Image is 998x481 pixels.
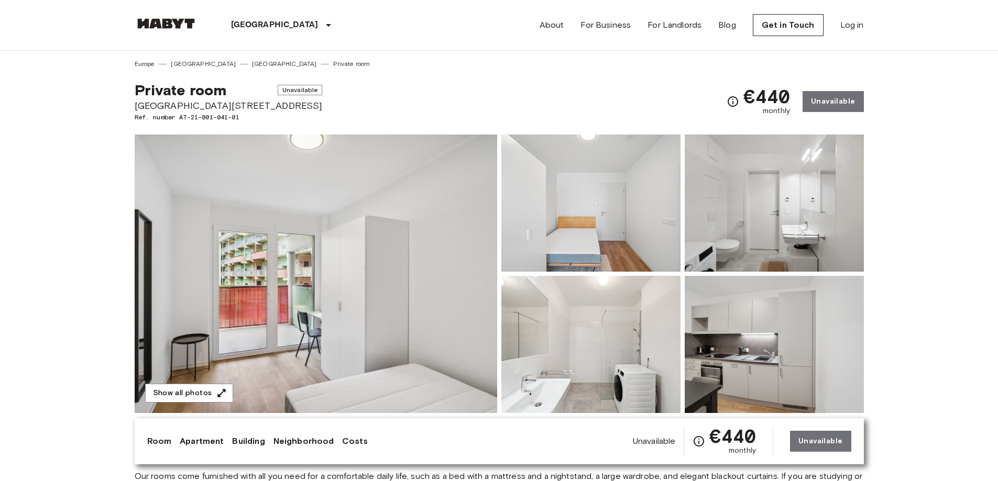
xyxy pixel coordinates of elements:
a: Costs [342,435,368,448]
a: Neighborhood [273,435,334,448]
svg: Check cost overview for full price breakdown. Please note that discounts apply to new joiners onl... [727,95,739,108]
a: [GEOGRAPHIC_DATA] [252,59,317,69]
a: Log in [840,19,864,31]
img: Habyt [135,18,198,29]
img: Picture of unit AT-21-001-041-01 [685,135,864,272]
a: For Landlords [648,19,701,31]
svg: Check cost overview for full price breakdown. Please note that discounts apply to new joiners onl... [693,435,705,448]
span: monthly [763,106,790,116]
a: Private room [333,59,370,69]
a: Blog [718,19,736,31]
span: monthly [729,445,756,456]
span: Ref. number AT-21-001-041-01 [135,113,323,122]
a: Apartment [180,435,224,448]
img: Marketing picture of unit AT-21-001-041-01 [135,135,497,413]
span: €440 [709,427,756,445]
a: Get in Touch [753,14,824,36]
img: Picture of unit AT-21-001-041-01 [501,135,681,272]
a: [GEOGRAPHIC_DATA] [171,59,236,69]
span: [GEOGRAPHIC_DATA][STREET_ADDRESS] [135,99,323,113]
span: Unavailable [278,85,323,95]
a: Room [147,435,172,448]
a: Building [232,435,265,448]
img: Picture of unit AT-21-001-041-01 [501,276,681,413]
span: Unavailable [633,435,676,447]
a: For Business [580,19,631,31]
a: About [540,19,564,31]
img: Picture of unit AT-21-001-041-01 [685,276,864,413]
span: Private room [135,81,227,99]
button: Show all photos [145,384,233,403]
span: €440 [743,87,790,106]
a: Europe [135,59,155,69]
p: [GEOGRAPHIC_DATA] [231,19,319,31]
